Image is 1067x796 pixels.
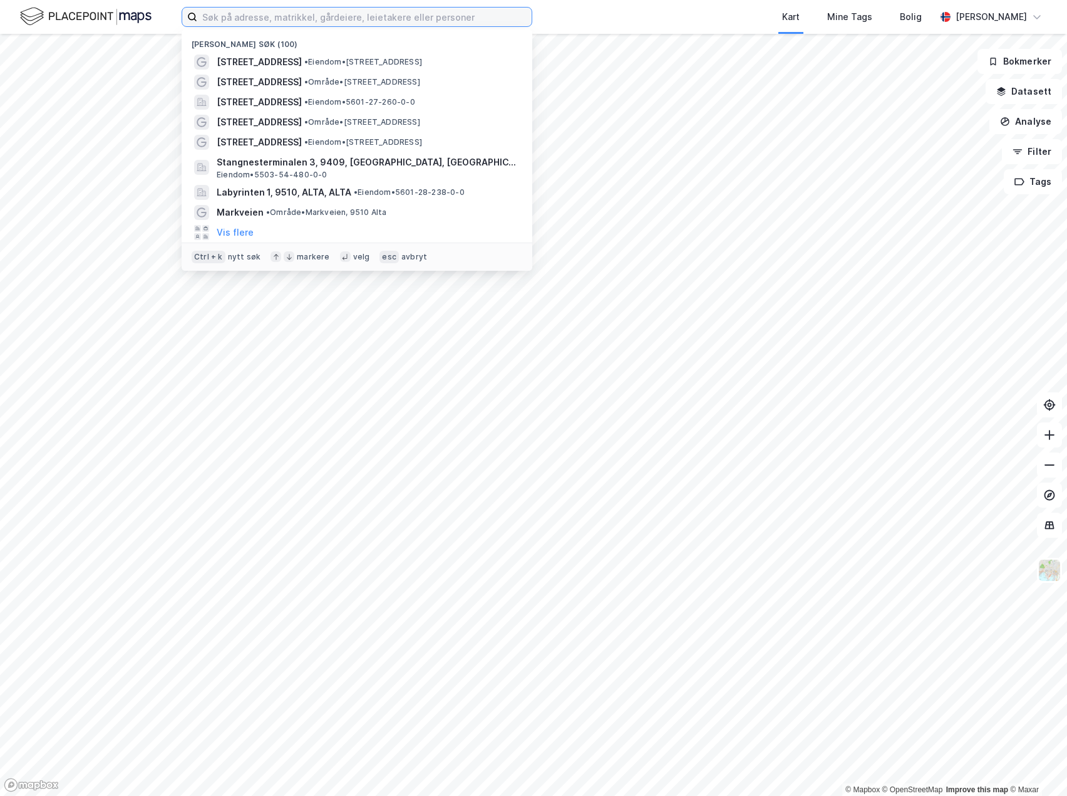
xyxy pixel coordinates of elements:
div: Kart [782,9,800,24]
span: Område • Markveien, 9510 Alta [266,207,387,217]
div: [PERSON_NAME] [956,9,1027,24]
button: Bokmerker [977,49,1062,74]
button: Analyse [989,109,1062,134]
span: Eiendom • [STREET_ADDRESS] [304,57,422,67]
span: Markveien [217,205,264,220]
div: [PERSON_NAME] søk (100) [182,29,532,52]
span: Eiendom • 5503-54-480-0-0 [217,170,327,180]
span: • [304,77,308,86]
span: • [304,97,308,107]
img: Z [1038,558,1061,582]
a: Improve this map [946,785,1008,794]
div: avbryt [401,252,427,262]
div: esc [379,251,399,263]
span: Eiendom • 5601-27-260-0-0 [304,97,415,107]
button: Filter [1002,139,1062,164]
div: Bolig [900,9,922,24]
span: [STREET_ADDRESS] [217,135,302,150]
span: [STREET_ADDRESS] [217,75,302,90]
span: Eiendom • 5601-28-238-0-0 [354,187,465,197]
span: [STREET_ADDRESS] [217,95,302,110]
div: markere [297,252,329,262]
div: nytt søk [228,252,261,262]
span: • [304,57,308,66]
span: • [304,137,308,147]
div: velg [353,252,370,262]
a: Mapbox [845,785,880,794]
div: Kontrollprogram for chat [1004,736,1067,796]
span: • [266,207,270,217]
button: Tags [1004,169,1062,194]
span: • [304,117,308,127]
span: Stangnesterminalen 3, 9409, [GEOGRAPHIC_DATA], [GEOGRAPHIC_DATA] [217,155,517,170]
div: Ctrl + k [192,251,225,263]
a: Mapbox homepage [4,778,59,792]
div: Mine Tags [827,9,872,24]
button: Datasett [986,79,1062,104]
span: Område • [STREET_ADDRESS] [304,117,420,127]
iframe: Chat Widget [1004,736,1067,796]
a: OpenStreetMap [882,785,943,794]
img: logo.f888ab2527a4732fd821a326f86c7f29.svg [20,6,152,28]
span: Eiendom • [STREET_ADDRESS] [304,137,422,147]
span: Labyrinten 1, 9510, ALTA, ALTA [217,185,351,200]
input: Søk på adresse, matrikkel, gårdeiere, leietakere eller personer [197,8,532,26]
span: [STREET_ADDRESS] [217,55,302,70]
button: Vis flere [217,225,254,240]
span: Område • [STREET_ADDRESS] [304,77,420,87]
span: • [354,187,358,197]
span: [STREET_ADDRESS] [217,115,302,130]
